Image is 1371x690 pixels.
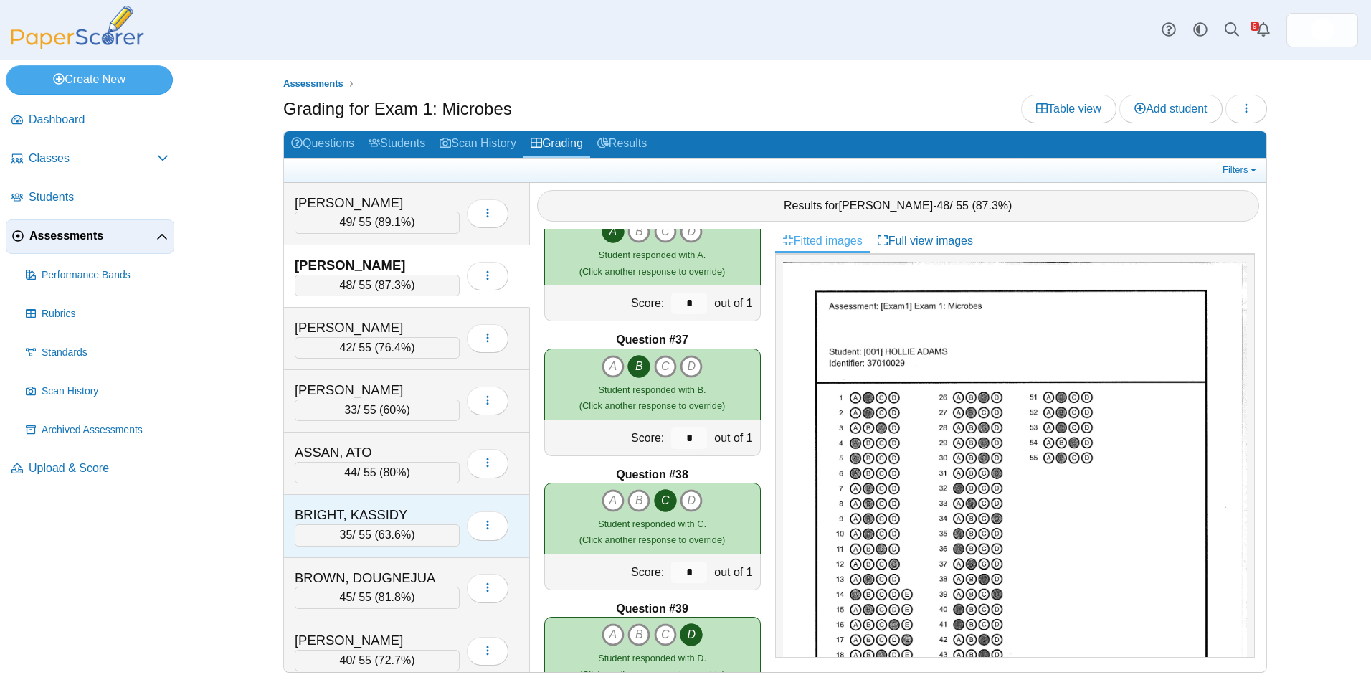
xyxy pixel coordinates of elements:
[1219,163,1263,177] a: Filters
[1134,103,1207,115] span: Add student
[379,341,411,354] span: 76.4%
[616,601,688,617] b: Question #39
[711,420,759,455] div: out of 1
[29,460,169,476] span: Upload & Score
[711,554,759,590] div: out of 1
[432,131,523,158] a: Scan History
[1311,19,1334,42] img: ps.hreErqNOxSkiDGg1
[590,131,654,158] a: Results
[6,103,174,138] a: Dashboard
[29,189,169,205] span: Students
[598,519,706,529] span: Student responded with C.
[976,199,1008,212] span: 87.3%
[295,256,438,275] div: [PERSON_NAME]
[6,452,174,486] a: Upload & Score
[579,384,725,411] small: (Click another response to override)
[775,229,870,253] a: Fitted images
[870,229,980,253] a: Full view images
[627,355,650,378] i: B
[1021,95,1116,123] a: Table view
[295,462,460,483] div: / 55 ( )
[6,39,149,52] a: PaperScorer
[340,591,353,603] span: 45
[654,623,677,646] i: C
[20,336,174,370] a: Standards
[340,341,353,354] span: 42
[295,631,438,650] div: [PERSON_NAME]
[680,489,703,512] i: D
[6,65,173,94] a: Create New
[344,404,357,416] span: 33
[6,219,174,254] a: Assessments
[680,623,703,646] i: D
[383,466,406,478] span: 80%
[295,275,460,296] div: / 55 ( )
[295,318,438,337] div: [PERSON_NAME]
[1119,95,1222,123] a: Add student
[599,384,706,395] span: Student responded with B.
[340,654,353,666] span: 40
[1248,14,1279,46] a: Alerts
[344,466,357,478] span: 44
[280,75,347,93] a: Assessments
[20,374,174,409] a: Scan History
[680,355,703,378] i: D
[295,212,460,233] div: / 55 ( )
[545,420,668,455] div: Score:
[839,199,934,212] span: [PERSON_NAME]
[340,279,353,291] span: 48
[680,220,703,243] i: D
[711,285,759,321] div: out of 1
[599,250,706,260] span: Student responded with A.
[579,519,725,545] small: (Click another response to override)
[1311,19,1334,42] span: Micah Willis
[295,400,460,421] div: / 55 ( )
[383,404,406,416] span: 60%
[340,529,353,541] span: 35
[295,381,438,400] div: [PERSON_NAME]
[295,506,438,524] div: BRIGHT, KASSIDY
[523,131,590,158] a: Grading
[654,489,677,512] i: C
[295,650,460,671] div: / 55 ( )
[379,216,411,228] span: 89.1%
[602,623,625,646] i: A
[6,6,149,49] img: PaperScorer
[340,216,353,228] span: 49
[42,307,169,321] span: Rubrics
[42,268,169,283] span: Performance Bands
[545,554,668,590] div: Score:
[20,413,174,448] a: Archived Assessments
[295,194,438,212] div: [PERSON_NAME]
[283,78,343,89] span: Assessments
[29,151,157,166] span: Classes
[936,199,949,212] span: 48
[654,355,677,378] i: C
[42,346,169,360] span: Standards
[1286,13,1358,47] a: ps.hreErqNOxSkiDGg1
[20,258,174,293] a: Performance Bands
[545,285,668,321] div: Score:
[579,653,725,679] small: (Click another response to override)
[537,190,1260,222] div: Results for - / 55 ( )
[42,423,169,438] span: Archived Assessments
[379,654,411,666] span: 72.7%
[616,332,688,348] b: Question #37
[6,181,174,215] a: Students
[379,279,411,291] span: 87.3%
[361,131,432,158] a: Students
[598,653,706,663] span: Student responded with D.
[627,489,650,512] i: B
[20,297,174,331] a: Rubrics
[602,220,625,243] i: A
[379,529,411,541] span: 63.6%
[295,524,460,546] div: / 55 ( )
[295,337,460,359] div: / 55 ( )
[42,384,169,399] span: Scan History
[6,142,174,176] a: Classes
[283,97,512,121] h1: Grading for Exam 1: Microbes
[627,623,650,646] i: B
[602,489,625,512] i: A
[602,355,625,378] i: A
[295,443,438,462] div: ASSAN, ATO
